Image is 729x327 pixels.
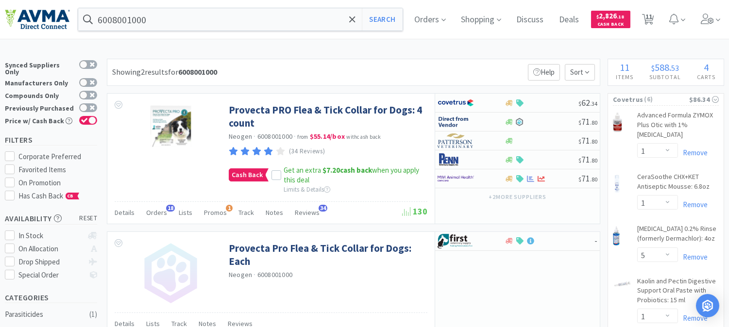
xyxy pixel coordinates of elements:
[402,206,427,217] span: 130
[5,213,97,224] h5: Availability
[528,64,560,81] p: Help
[89,309,97,320] div: ( 1 )
[168,67,217,77] span: for
[298,133,308,140] span: from
[284,185,330,194] span: Limits & Details
[642,72,689,82] h4: Subtotal
[5,134,97,146] h5: Filters
[678,148,708,157] a: Remove
[204,208,227,217] span: Promos
[591,6,630,33] a: $2,826.18Cash Back
[678,200,708,209] a: Remove
[638,16,658,25] a: 11
[672,63,679,73] span: 53
[78,8,403,31] input: Search by item, sku, manufacturer, ingredient, size...
[179,208,192,217] span: Lists
[254,270,256,279] span: ·
[556,16,583,24] a: Deals
[238,208,254,217] span: Track
[578,135,597,146] span: 71
[146,208,167,217] span: Orders
[578,176,581,183] span: $
[578,100,581,107] span: $
[513,16,548,24] a: Discuss
[578,173,597,184] span: 71
[19,164,98,176] div: Favorited Items
[295,208,320,217] span: Reviews
[704,61,709,73] span: 4
[484,190,551,204] button: +2more suppliers
[347,133,381,140] span: with cash back
[438,171,474,186] img: f6b2451649754179b5b4e0c70c3f7cb0_2.png
[637,111,719,143] a: Advanced Formula ZYMOX Plus Otic with 1% [MEDICAL_DATA]
[5,91,74,99] div: Compounds Only
[652,63,655,73] span: $
[438,152,474,167] img: e1133ece90fa4a959c5ae41b0808c578_9.png
[229,169,265,181] span: Cash Back
[590,119,597,126] span: . 80
[229,103,425,130] a: Provecta PRO Flea & Tick Collar for Dogs: 4 count
[5,116,74,124] div: Price w/ Cash Back
[689,94,719,105] div: $86.34
[19,151,98,163] div: Corporate Preferred
[438,234,474,248] img: 67d67680309e4a0bb49a5ff0391dcc42_6.png
[613,113,622,132] img: 178ba1d8cd1843d3920f32823816c1bf_34505.png
[637,224,719,247] a: [MEDICAL_DATA] 0.2% Rinse (formerly Dermachlor): 4oz
[689,72,724,82] h4: Carts
[322,165,372,175] strong: cash back
[146,103,195,149] img: ea472b7e6c174170b5017ce98d75d880_411475.png
[19,269,84,281] div: Special Order
[5,9,70,30] img: e4e33dab9f054f5782a47901c742baa9_102.png
[257,270,293,279] span: 6008001000
[578,97,597,108] span: 62
[178,67,217,77] strong: 6008001000
[19,230,84,242] div: In Stock
[597,14,599,20] span: $
[112,66,217,79] div: Showing 2 results
[266,208,283,217] span: Notes
[438,133,474,148] img: f5e969b455434c6296c6d81ef179fa71_3.png
[578,154,597,165] span: 71
[617,14,625,20] span: . 18
[565,64,595,81] span: Sort
[594,235,597,246] span: -
[578,138,581,145] span: $
[578,119,581,126] span: $
[613,278,632,289] img: 17c5e4233469499b96b99d4109e5e363_778502.png
[637,172,719,195] a: CeraSoothe CHX+KET Antiseptic Mousse: 6.8oz
[115,208,135,217] span: Details
[19,243,84,255] div: On Allocation
[310,132,345,141] strong: $55.14 / box
[80,213,98,224] span: reset
[257,132,293,141] span: 6008001000
[284,165,419,184] span: Get an extra when you apply this deal
[608,72,642,82] h4: Items
[229,270,253,279] a: Neogen
[19,256,84,268] div: Drop Shipped
[655,61,670,73] span: 588
[319,205,327,212] span: 34
[637,277,719,309] a: Kaolin and Pectin Digestive Support Oral Paste with Probiotics: 15 ml
[590,157,597,164] span: . 80
[362,8,402,31] button: Search
[438,114,474,129] img: c67096674d5b41e1bca769e75293f8dd_19.png
[590,138,597,145] span: . 80
[613,174,621,194] img: fdce88c4f6db4860ac35304339aa06a3_418479.png
[678,313,708,323] a: Remove
[643,95,689,104] span: ( 6 )
[226,205,233,212] span: 1
[139,242,202,305] img: no_image.png
[578,116,597,127] span: 71
[66,193,76,199] span: CB
[5,309,84,320] div: Parasiticides
[620,61,630,73] span: 11
[5,292,97,303] h5: Categories
[597,11,625,20] span: 2,826
[229,242,425,268] a: Provecta Pro Flea & Tick Collar for Dogs: Each
[19,177,98,189] div: On Promotion
[613,94,643,105] span: Covetrus
[642,63,689,72] div: .
[322,165,340,175] span: $7.20
[5,103,74,112] div: Previously Purchased
[578,157,581,164] span: $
